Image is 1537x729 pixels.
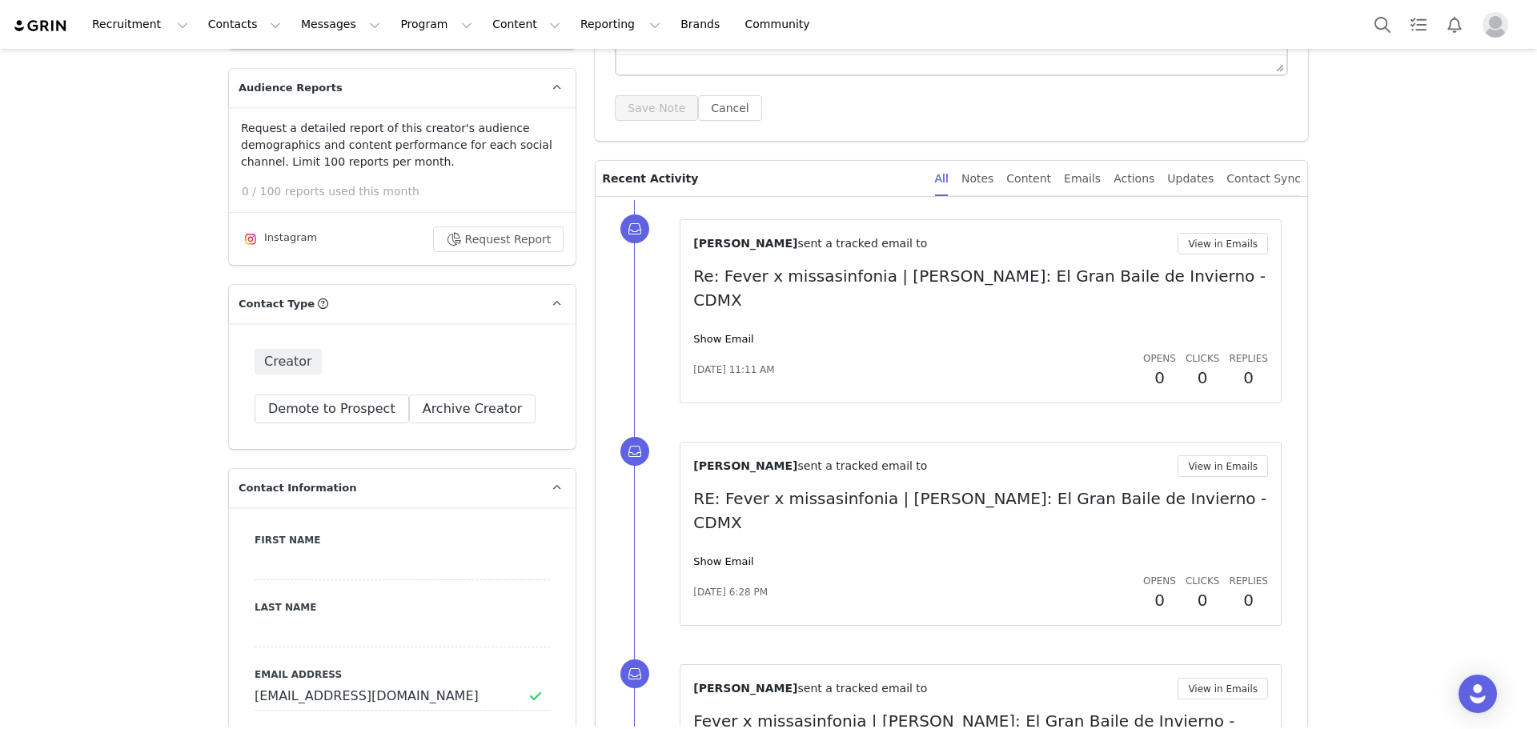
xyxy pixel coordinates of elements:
span: Audience Reports [239,80,343,96]
button: Reporting [571,6,670,42]
h2: 0 [1186,588,1219,612]
p: Recent Activity [602,161,921,196]
span: sent a tracked email to [797,682,927,695]
span: [PERSON_NAME] [693,682,797,695]
span: Contact Type [239,296,315,312]
button: View in Emails [1178,455,1268,477]
p: 0 / 100 reports used this month [242,183,576,200]
span: [DATE] 6:28 PM [693,585,768,599]
button: Archive Creator [409,395,536,423]
button: Profile [1473,12,1524,38]
span: Replies [1229,575,1268,587]
button: Save Note [615,95,698,121]
span: [PERSON_NAME] [693,237,797,250]
div: Updates [1167,161,1214,197]
h2: 0 [1229,366,1268,390]
label: Email Address [255,667,550,682]
div: Notes [961,161,993,197]
a: Brands [671,6,734,42]
p: Re: Fever x missasinfonia | [PERSON_NAME]: El Gran Baile de Invierno - CDMX [693,264,1268,312]
a: Community [736,6,827,42]
span: Clicks [1186,575,1219,587]
a: Tasks [1401,6,1436,42]
p: Request a detailed report of this creator's audience demographics and content performance for eac... [241,120,564,170]
img: placeholder-profile.jpg [1483,12,1508,38]
p: RE: Fever x missasinfonia | [PERSON_NAME]: El Gran Baile de Invierno - CDMX [693,487,1268,535]
label: First Name [255,533,550,547]
span: sent a tracked email to [797,459,927,472]
button: View in Emails [1178,233,1268,254]
span: Creator [255,349,322,375]
button: Content [483,6,570,42]
button: Cancel [698,95,761,121]
button: Search [1365,6,1400,42]
div: Open Intercom Messenger [1459,675,1497,713]
input: Email Address [255,682,550,711]
button: View in Emails [1178,678,1268,699]
button: Recruitment [82,6,198,42]
a: Show Email [693,555,753,567]
button: Request Report [433,226,564,252]
h2: 0 [1186,366,1219,390]
img: instagram.svg [244,233,257,246]
div: All [935,161,949,197]
div: Contact Sync [1226,161,1301,197]
div: Content [1006,161,1051,197]
button: Notifications [1437,6,1472,42]
img: grin logo [13,18,69,34]
span: Replies [1229,353,1268,364]
span: Opens [1143,575,1176,587]
div: Instagram [241,230,317,249]
body: Rich Text Area. Press ALT-0 for help. [13,13,657,30]
div: Press the Up and Down arrow keys to resize the editor. [1270,55,1286,74]
span: sent a tracked email to [797,237,927,250]
h2: 0 [1229,588,1268,612]
span: Opens [1143,353,1176,364]
h2: 0 [1143,366,1176,390]
button: Messages [291,6,390,42]
span: [PERSON_NAME] [693,459,797,472]
a: Show Email [693,333,753,345]
h2: 0 [1143,588,1176,612]
label: Last Name [255,600,550,615]
span: [DATE] 11:11 AM [693,362,774,377]
div: Emails [1064,161,1101,197]
button: Demote to Prospect [255,395,409,423]
div: Actions [1114,161,1154,197]
button: Contacts [199,6,291,42]
span: Clicks [1186,353,1219,364]
span: Contact Information [239,480,356,496]
button: Program [391,6,482,42]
